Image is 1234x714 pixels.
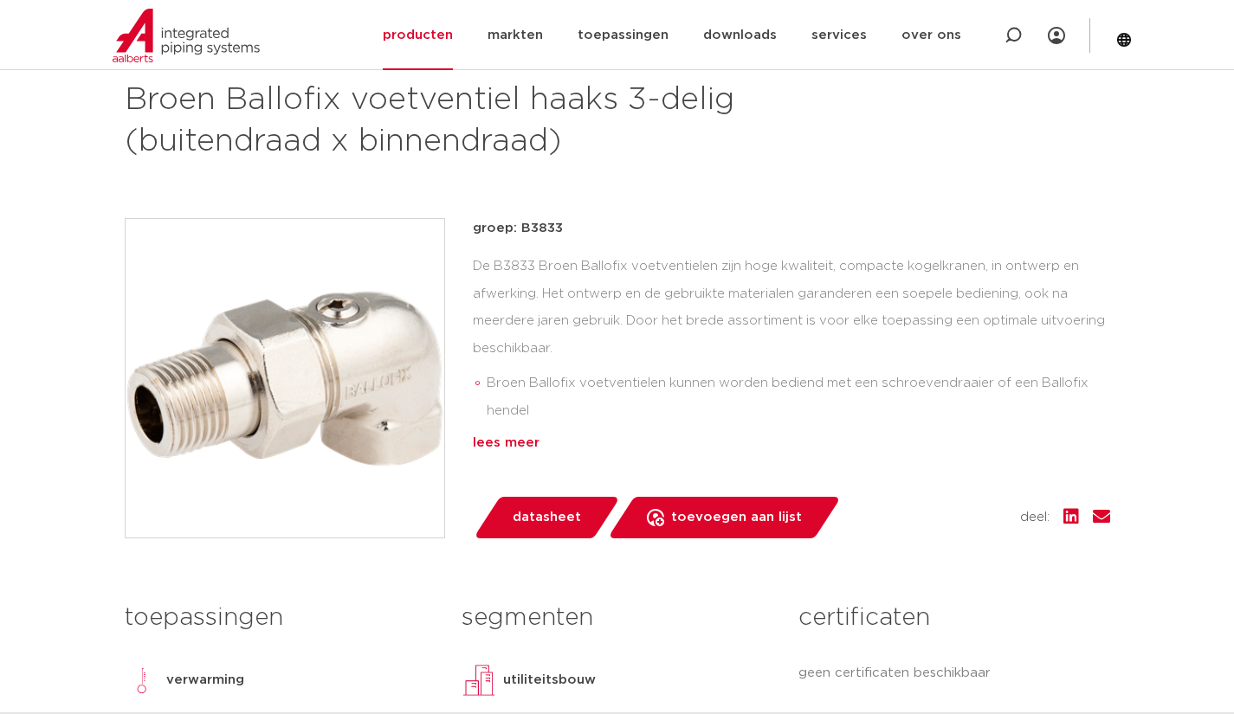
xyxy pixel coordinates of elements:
[513,504,581,531] span: datasheet
[487,370,1110,425] li: Broen Ballofix voetventielen kunnen worden bediend met een schroevendraaier of een Ballofix hendel
[798,663,1109,684] p: geen certificaten beschikbaar
[1020,507,1050,528] span: deel:
[473,218,1110,239] p: groep: B3833
[125,80,775,163] h1: Broen Ballofix voetventiel haaks 3-delig (buitendraad x binnendraad)
[125,601,436,635] h3: toepassingen
[166,670,244,691] p: verwarming
[503,670,596,691] p: utiliteitsbouw
[473,433,1110,453] div: lees meer
[125,663,159,698] img: verwarming
[473,253,1110,426] div: De B3833 Broen Ballofix voetventielen zijn hoge kwaliteit, compacte kogelkranen, in ontwerp en af...
[126,219,444,537] img: Product Image for Broen Ballofix voetventiel haaks 3-delig (buitendraad x binnendraad)
[798,601,1109,635] h3: certificaten
[671,504,802,531] span: toevoegen aan lijst
[473,497,620,538] a: datasheet
[487,425,1110,480] li: wij adviseren om Broen Ballofix kogelkranen 2x per jaar open en dicht te draaien om een optimale ...
[462,663,496,698] img: utiliteitsbouw
[462,601,772,635] h3: segmenten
